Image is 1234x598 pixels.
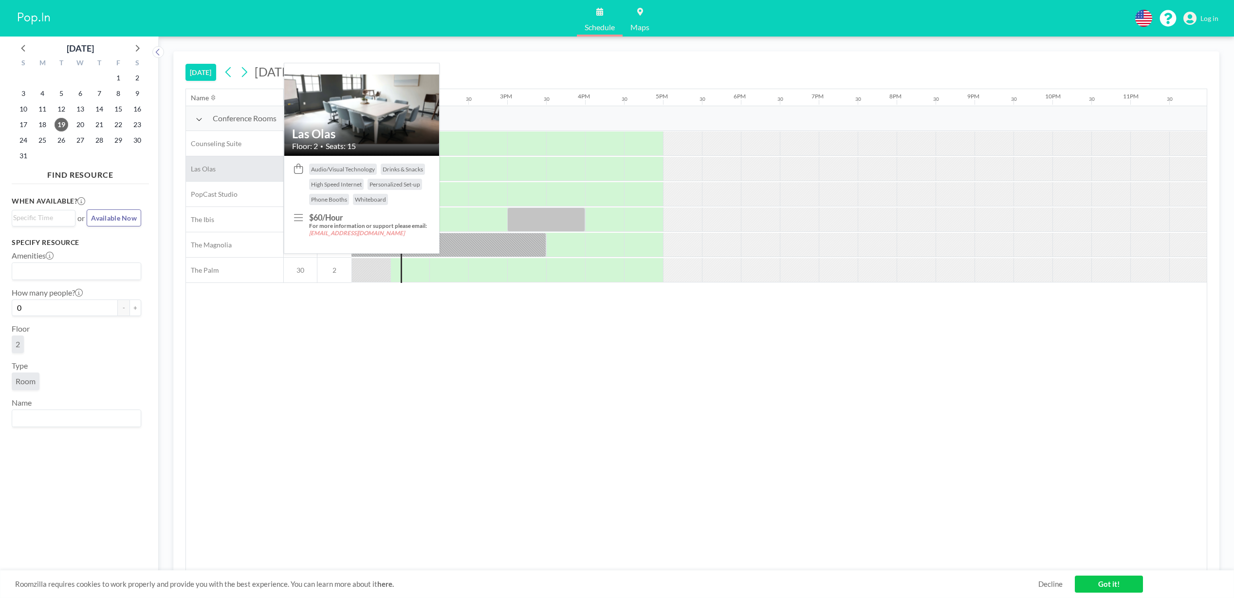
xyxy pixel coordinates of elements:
div: M [33,57,52,70]
label: Floor [12,324,30,334]
span: Thursday, August 7, 2025 [92,87,106,100]
span: Friday, August 15, 2025 [111,102,125,116]
span: Thursday, August 21, 2025 [92,118,106,131]
span: Saturday, August 16, 2025 [130,102,144,116]
button: Available Now [87,209,141,226]
span: Drinks & Snacks [383,166,423,173]
span: The Magnolia [186,241,232,249]
span: • [320,143,323,149]
input: Search for option [13,412,135,425]
div: 30 [700,96,705,102]
span: Tuesday, August 26, 2025 [55,133,68,147]
div: 4PM [578,93,590,100]
span: Wednesday, August 6, 2025 [74,87,87,100]
span: Monday, August 11, 2025 [36,102,49,116]
div: 8PM [889,93,902,100]
a: Got it! [1075,576,1143,593]
span: Tuesday, August 5, 2025 [55,87,68,100]
button: [DATE] [185,64,216,81]
div: 5PM [656,93,668,100]
div: 3PM [500,93,512,100]
div: 9PM [967,93,979,100]
span: Sunday, August 10, 2025 [17,102,30,116]
span: Saturday, August 23, 2025 [130,118,144,131]
h4: FIND RESOURCE [12,166,149,180]
span: Audio/Visual Technology [311,166,375,173]
span: 30 [284,266,317,275]
span: Sunday, August 31, 2025 [17,149,30,163]
span: Counseling Suite [186,139,241,148]
span: Tuesday, August 12, 2025 [55,102,68,116]
span: Room [16,376,36,386]
span: Roomzilla requires cookies to work properly and provide you with the best experience. You can lea... [15,579,1038,589]
span: Floor: 2 [292,141,318,151]
div: 30 [1011,96,1017,102]
span: Friday, August 29, 2025 [111,133,125,147]
span: Friday, August 8, 2025 [111,87,125,100]
span: Seats: 15 [326,141,356,151]
span: 2 [317,266,351,275]
span: Log in [1200,14,1218,23]
div: 7PM [811,93,824,100]
span: Saturday, August 2, 2025 [130,71,144,85]
a: Decline [1038,579,1063,589]
div: S [128,57,147,70]
span: Sunday, August 17, 2025 [17,118,30,131]
span: Sunday, August 3, 2025 [17,87,30,100]
div: 30 [622,96,627,102]
button: + [129,299,141,316]
div: [DATE] [67,41,94,55]
div: 30 [1089,96,1095,102]
span: High Speed Internet [311,181,362,188]
span: Whiteboard [355,196,386,203]
div: 6PM [734,93,746,100]
span: Monday, August 4, 2025 [36,87,49,100]
span: Friday, August 1, 2025 [111,71,125,85]
span: Tuesday, August 19, 2025 [55,118,68,131]
span: Monday, August 25, 2025 [36,133,49,147]
span: Thursday, August 14, 2025 [92,102,106,116]
span: Personalized Set-up [369,181,420,188]
div: S [14,57,33,70]
span: [DATE] [255,64,293,79]
div: Name [191,93,209,102]
div: 10PM [1045,93,1061,100]
em: [EMAIL_ADDRESS][DOMAIN_NAME] [309,230,405,236]
div: 30 [855,96,861,102]
span: Available Now [91,214,137,222]
span: Wednesday, August 27, 2025 [74,133,87,147]
span: Saturday, August 9, 2025 [130,87,144,100]
h2: Las Olas [292,127,431,141]
span: Monday, August 18, 2025 [36,118,49,131]
img: resource-image [284,75,439,145]
span: Sunday, August 24, 2025 [17,133,30,147]
button: - [118,299,129,316]
img: organization-logo [16,9,53,28]
span: Wednesday, August 20, 2025 [74,118,87,131]
div: Search for option [12,210,75,225]
div: 30 [777,96,783,102]
div: 30 [1167,96,1173,102]
span: 2 [16,339,20,349]
h3: Specify resource [12,238,141,247]
span: Friday, August 22, 2025 [111,118,125,131]
span: Las Olas [186,165,216,173]
div: W [71,57,90,70]
div: 30 [544,96,550,102]
div: Search for option [12,410,141,427]
input: Search for option [13,212,70,223]
label: Name [12,398,32,408]
span: Thursday, August 28, 2025 [92,133,106,147]
a: Log in [1183,12,1218,25]
h3: $60/Hour [309,213,431,223]
span: The Ibis [186,215,214,224]
label: Type [12,361,28,371]
label: Amenities [12,251,54,261]
span: PopCast Studio [186,190,238,199]
div: T [90,57,109,70]
span: or [77,213,85,223]
div: F [109,57,128,70]
div: 30 [933,96,939,102]
h5: For more information or support please email: [309,223,431,237]
span: Schedule [585,23,615,31]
